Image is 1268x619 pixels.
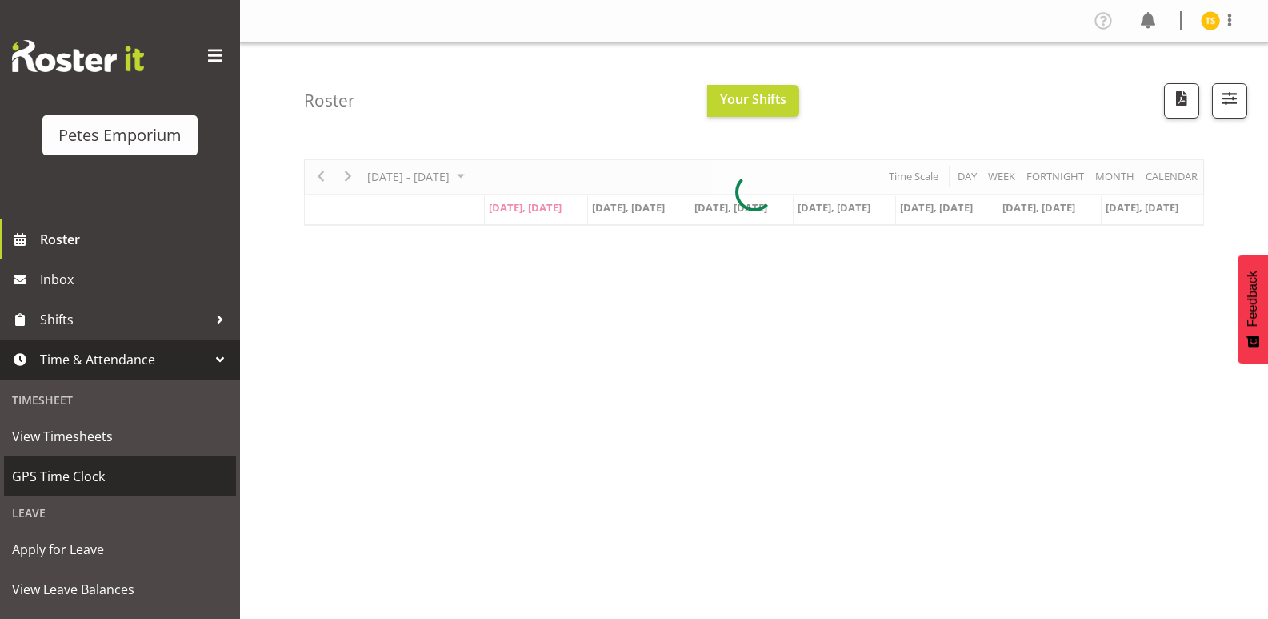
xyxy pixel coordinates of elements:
[40,267,232,291] span: Inbox
[720,90,786,108] span: Your Shifts
[1246,271,1260,327] span: Feedback
[4,456,236,496] a: GPS Time Clock
[4,569,236,609] a: View Leave Balances
[12,464,228,488] span: GPS Time Clock
[12,537,228,561] span: Apply for Leave
[12,40,144,72] img: Rosterit website logo
[1238,255,1268,364] button: Feedback - Show survey
[4,529,236,569] a: Apply for Leave
[40,348,208,372] span: Time & Attendance
[1212,83,1247,119] button: Filter Shifts
[4,496,236,529] div: Leave
[4,416,236,456] a: View Timesheets
[304,91,355,110] h4: Roster
[40,307,208,332] span: Shifts
[12,577,228,601] span: View Leave Balances
[707,85,799,117] button: Your Shifts
[4,384,236,416] div: Timesheet
[1164,83,1199,119] button: Download a PDF of the roster according to the set date range.
[58,123,182,147] div: Petes Emporium
[40,227,232,251] span: Roster
[1201,11,1220,30] img: tamara-straker11292.jpg
[12,424,228,448] span: View Timesheets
